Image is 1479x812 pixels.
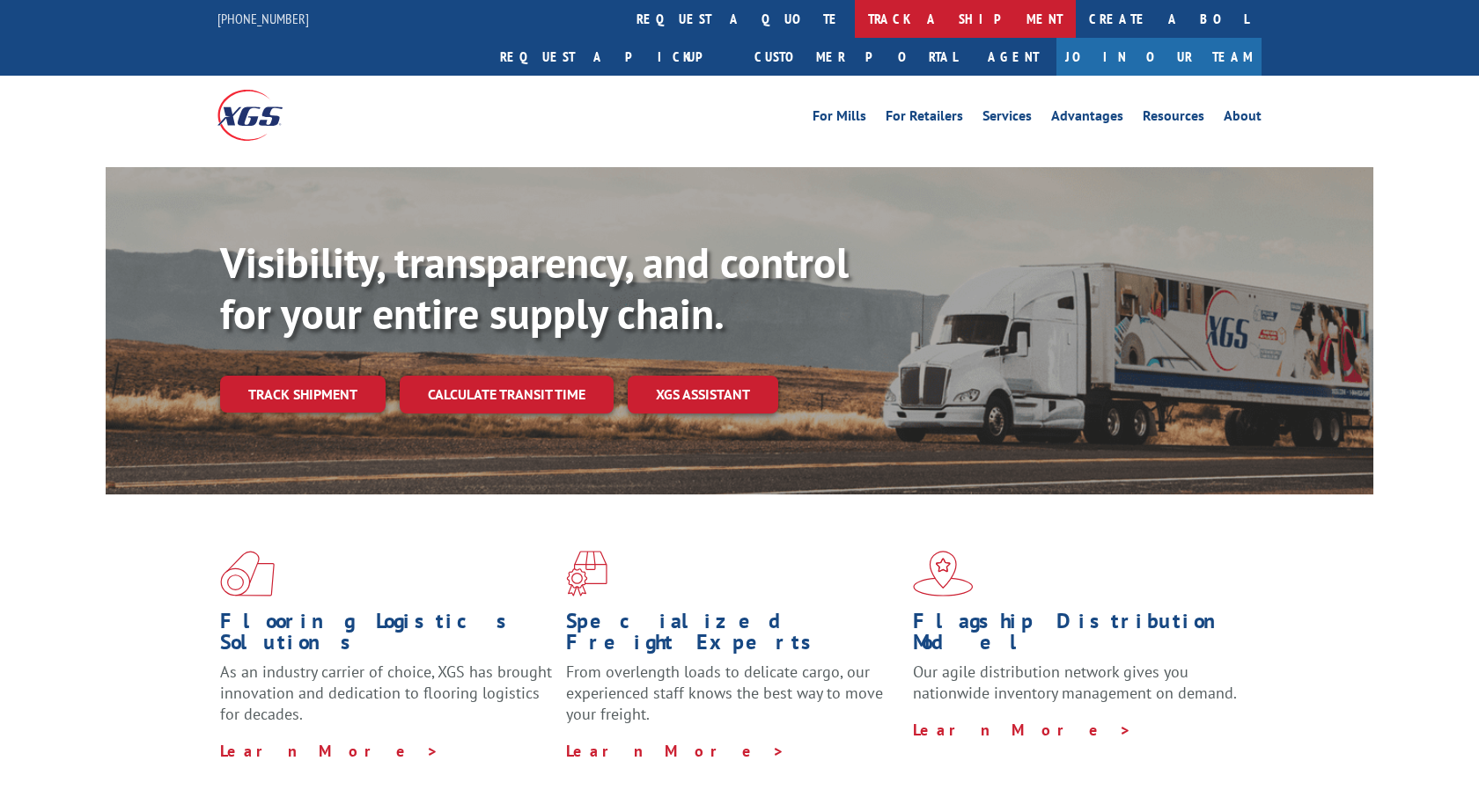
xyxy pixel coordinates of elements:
[913,611,1246,662] h1: Flagship Distribution Model
[566,611,899,662] h1: Specialized Freight Experts
[220,662,552,724] span: As an industry carrier of choice, XGS has brought innovation and dedication to flooring logistics...
[1143,109,1204,128] a: Resources
[913,662,1237,703] span: Our agile distribution network gives you nationwide inventory management on demand.
[217,10,309,27] a: [PHONE_NUMBER]
[400,376,614,413] a: Calculate transit time
[566,662,899,740] p: From overlength loads to delicate cargo, our experienced staff knows the best way to move your fr...
[566,551,607,596] img: xgs-icon-focused-on-flooring-red
[982,109,1032,128] a: Services
[1051,109,1123,128] a: Advantages
[628,376,778,413] a: XGS ASSISTANT
[813,109,866,128] a: For Mills
[487,38,741,76] a: Request a pickup
[1056,38,1262,76] a: Join Our Team
[220,551,275,596] img: xgs-icon-total-supply-chain-intelligence-red
[741,38,970,76] a: Customer Portal
[886,109,963,128] a: For Retailers
[220,376,386,413] a: Track shipment
[913,720,1132,740] a: Learn More >
[970,38,1056,76] a: Agent
[220,741,439,761] a: Learn More >
[566,741,785,761] a: Learn More >
[913,551,974,596] img: xgs-icon-flagship-distribution-model-red
[220,611,553,662] h1: Flooring Logistics Solutions
[220,235,849,340] b: Visibility, transparency, and control for your entire supply chain.
[1224,109,1262,128] a: About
